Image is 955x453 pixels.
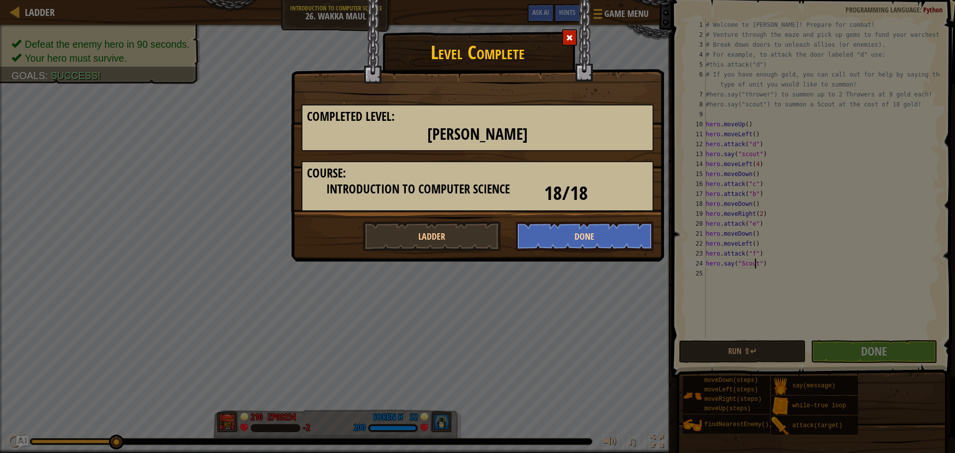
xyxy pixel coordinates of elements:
h3: Introduction to Computer Science [307,182,529,196]
h3: Completed Level: [307,110,648,123]
h2: [PERSON_NAME] [307,126,648,143]
h3: Course: [307,167,648,180]
span: 18/18 [544,180,588,206]
button: Ladder [363,221,501,251]
button: Done [516,221,654,251]
h1: Level Complete [291,37,664,63]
